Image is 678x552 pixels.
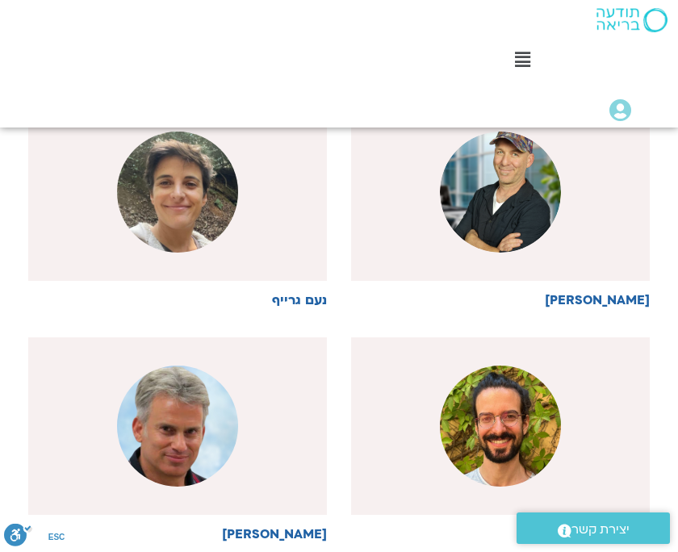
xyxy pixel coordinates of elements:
img: %D7%96%D7%99%D7%95%D7%90%D7%9F-.png [440,132,561,253]
img: תודעה בריאה [596,8,668,32]
img: %D7%A9%D7%92%D7%91-%D7%94%D7%95%D7%A8%D7%95%D7%91%D7%99%D7%A5.jpg [440,366,561,487]
a: נעם גרייף [28,103,327,307]
a: יצירת קשר [517,512,670,544]
img: %D7%A0%D7%A2%D7%9D-%D7%92%D7%A8%D7%99%D7%99%D7%A3-1.jpg [117,132,238,253]
h6: [PERSON_NAME] [351,293,650,307]
a: [PERSON_NAME] [28,337,327,542]
img: %D7%A2%D7%A0%D7%91%D7%A8-%D7%91%D7%A8-%D7%A7%D7%9E%D7%94.png [117,366,238,487]
a: [PERSON_NAME] [351,103,650,307]
h6: נעם גרייף [28,293,327,307]
a: [PERSON_NAME] [351,337,650,542]
h6: [PERSON_NAME] [28,527,327,542]
span: יצירת קשר [571,519,630,541]
h6: [PERSON_NAME] [351,527,650,542]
